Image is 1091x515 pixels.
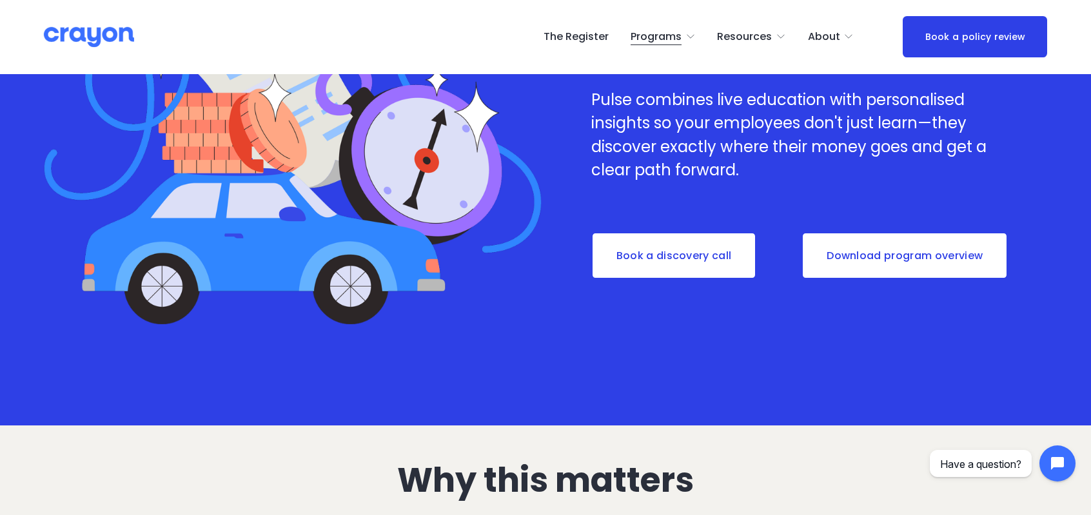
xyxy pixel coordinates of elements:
span: Resources [717,28,772,46]
a: folder dropdown [808,26,854,47]
a: Download program overview [801,232,1008,280]
a: The Register [544,26,609,47]
a: Book a policy review [903,16,1047,57]
h2: Why this matters [169,462,922,500]
span: Programs [631,28,682,46]
a: folder dropdown [717,26,786,47]
p: Pulse combines live education with personalised insights so your employees don't just learn—they ... [591,88,1005,182]
a: Book a discovery call [591,232,756,280]
a: folder dropdown [631,26,696,47]
span: About [808,28,840,46]
img: Crayon [44,26,134,48]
